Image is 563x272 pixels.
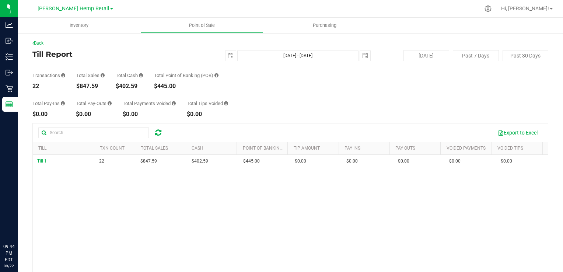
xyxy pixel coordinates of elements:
[76,73,105,78] div: Total Sales
[453,50,499,61] button: Past 7 Days
[395,146,415,151] a: Pay Outs
[263,18,386,33] a: Purchasing
[187,101,228,106] div: Total Tips Voided
[303,22,346,29] span: Purchasing
[38,6,109,12] span: [PERSON_NAME] Hemp Retail
[6,53,13,60] inline-svg: Inventory
[3,243,14,263] p: 09:44 PM EDT
[99,158,104,165] span: 22
[140,158,157,165] span: $847.59
[60,22,98,29] span: Inventory
[123,101,176,106] div: Total Payments Voided
[501,158,512,165] span: $0.00
[398,158,409,165] span: $0.00
[76,83,105,89] div: $847.59
[187,111,228,117] div: $0.00
[32,111,65,117] div: $0.00
[345,146,360,151] a: Pay Ins
[360,50,370,61] span: select
[214,73,218,78] i: Sum of the successful, non-voided point-of-banking payment transaction amounts, both via payment ...
[116,73,143,78] div: Total Cash
[403,50,449,61] button: [DATE]
[141,146,168,151] a: Total Sales
[6,69,13,76] inline-svg: Outbound
[6,21,13,29] inline-svg: Analytics
[346,158,358,165] span: $0.00
[116,83,143,89] div: $402.59
[38,146,46,151] a: Till
[108,101,112,106] i: Sum of all cash pay-outs removed from tills within the date range.
[295,158,306,165] span: $0.00
[483,5,493,12] div: Manage settings
[61,73,65,78] i: Count of all successful payment transactions, possibly including voids, refunds, and cash-back fr...
[101,73,105,78] i: Sum of all successful, non-voided payment transaction amounts (excluding tips and transaction fee...
[192,146,203,151] a: Cash
[123,111,176,117] div: $0.00
[192,158,208,165] span: $402.59
[100,146,125,151] a: TXN Count
[22,212,31,221] iframe: Resource center unread badge
[493,126,542,139] button: Export to Excel
[3,263,14,269] p: 09/22
[294,146,320,151] a: Tip Amount
[503,50,548,61] button: Past 30 Days
[32,41,43,46] a: Back
[38,127,149,138] input: Search...
[447,146,486,151] a: Voided Payments
[6,37,13,45] inline-svg: Inbound
[172,101,176,106] i: Sum of all voided payment transaction amounts (excluding tips and transaction fees) within the da...
[61,101,65,106] i: Sum of all cash pay-ins added to tills within the date range.
[32,101,65,106] div: Total Pay-Ins
[32,83,65,89] div: 22
[449,158,461,165] span: $0.00
[76,111,112,117] div: $0.00
[179,22,225,29] span: Point of Sale
[18,18,140,33] a: Inventory
[243,146,295,151] a: Point of Banking (POB)
[501,6,549,11] span: Hi, [PERSON_NAME]!
[154,73,218,78] div: Total Point of Banking (POB)
[37,158,47,164] span: Till 1
[6,85,13,92] inline-svg: Retail
[139,73,143,78] i: Sum of all successful, non-voided cash payment transaction amounts (excluding tips and transactio...
[32,50,204,58] h4: Till Report
[154,83,218,89] div: $445.00
[6,101,13,108] inline-svg: Reports
[497,146,523,151] a: Voided Tips
[224,101,228,106] i: Sum of all tip amounts from voided payment transactions within the date range.
[140,18,263,33] a: Point of Sale
[76,101,112,106] div: Total Pay-Outs
[243,158,260,165] span: $445.00
[7,213,29,235] iframe: Resource center
[32,73,65,78] div: Transactions
[225,50,236,61] span: select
